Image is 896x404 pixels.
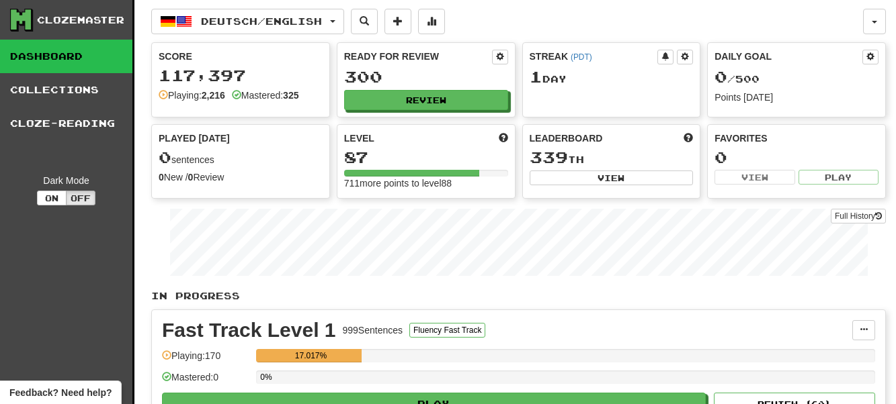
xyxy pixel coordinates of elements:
[159,132,230,145] span: Played [DATE]
[344,132,374,145] span: Level
[344,90,508,110] button: Review
[715,149,879,166] div: 0
[159,172,164,183] strong: 0
[10,174,122,187] div: Dark Mode
[530,148,568,166] span: 339
[530,50,658,63] div: Streak
[799,170,879,185] button: Play
[151,289,886,303] p: In Progress
[715,170,795,185] button: View
[159,50,323,63] div: Score
[715,91,879,104] div: Points [DATE]
[162,320,336,340] div: Fast Track Level 1
[159,170,323,184] div: New / Review
[188,172,194,183] strong: 0
[499,132,508,145] span: Score more points to level up
[201,15,322,27] span: Deutsch / English
[37,191,67,205] button: On
[260,349,361,362] div: 17.017%
[571,52,592,62] a: (PDT)
[715,73,760,85] span: / 500
[344,149,508,166] div: 87
[409,323,485,338] button: Fluency Fast Track
[344,50,492,63] div: Ready for Review
[343,323,403,337] div: 999 Sentences
[202,90,225,101] strong: 2,216
[530,170,694,185] button: View
[159,148,171,166] span: 0
[715,50,862,64] div: Daily Goal
[530,67,542,86] span: 1
[684,132,693,145] span: This week in points, UTC
[344,176,508,190] div: 711 more points to level 88
[344,68,508,85] div: 300
[66,191,95,205] button: Off
[9,386,112,399] span: Open feedback widget
[418,9,445,34] button: More stats
[530,149,694,166] div: th
[384,9,411,34] button: Add sentence to collection
[37,13,124,27] div: Clozemaster
[162,370,249,393] div: Mastered: 0
[831,209,886,223] a: Full History
[232,89,299,102] div: Mastered:
[162,349,249,371] div: Playing: 170
[159,67,323,84] div: 117,397
[351,9,378,34] button: Search sentences
[715,132,879,145] div: Favorites
[159,149,323,166] div: sentences
[283,90,298,101] strong: 325
[715,67,727,86] span: 0
[530,68,694,86] div: Day
[159,89,225,102] div: Playing:
[151,9,344,34] button: Deutsch/English
[530,132,603,145] span: Leaderboard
